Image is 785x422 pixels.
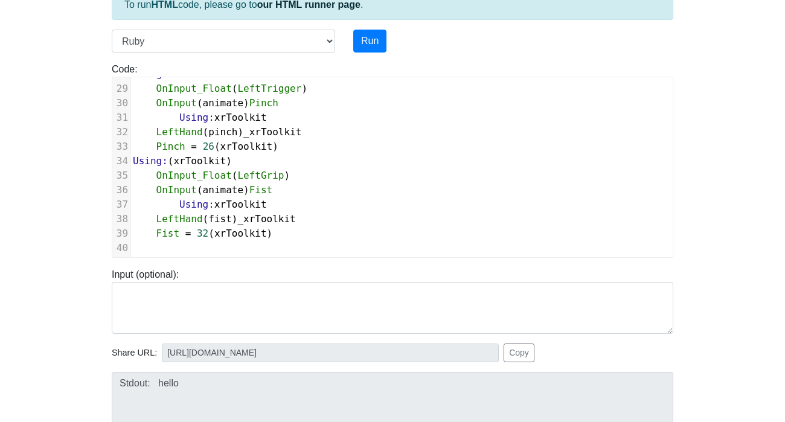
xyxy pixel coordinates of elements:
span: xrToolkit [214,199,267,210]
span: = [191,141,197,152]
span: Using: [179,199,214,210]
input: No share available yet [162,344,499,362]
span: Pinch [156,141,185,152]
span: xrToolkit [214,112,267,123]
span: Using: [179,112,214,123]
span: ( ) [133,213,296,225]
span: animate [203,97,243,109]
span: ( ) [133,97,278,109]
div: 32 [112,125,130,139]
span: _xrToolkit [237,213,295,225]
span: OnInput [156,97,197,109]
span: ( ) [133,184,272,196]
span: ( ) [133,228,272,239]
span: _xrToolkit [243,126,301,138]
div: 30 [112,96,130,110]
div: Input (optional): [103,267,682,334]
span: LeftGrip [237,170,284,181]
button: Copy [504,344,534,362]
span: OnInput_Float [156,170,232,181]
span: OnInput_Float [156,83,232,94]
span: LeftHand [156,126,203,138]
span: 32 [197,228,208,239]
span: xrToolkit [220,141,273,152]
span: fist [208,213,232,225]
span: ( ) [133,170,290,181]
span: Fist [156,228,180,239]
span: ( ) [133,126,301,138]
span: 26 [203,141,214,152]
div: Code: [103,62,682,258]
span: Using: [133,155,168,167]
span: xrToolkit [173,155,226,167]
div: 35 [112,168,130,183]
span: = [185,228,191,239]
span: OnInput [156,184,197,196]
div: 29 [112,82,130,96]
span: Pinch [249,97,278,109]
span: Fist [249,184,273,196]
span: ( ) [133,155,232,167]
span: LeftHand [156,213,203,225]
span: ( ) [133,141,278,152]
span: Share URL: [112,347,157,360]
div: 40 [112,241,130,255]
span: pinch [208,126,237,138]
div: 37 [112,197,130,212]
div: 31 [112,110,130,125]
div: 33 [112,139,130,154]
button: Run [353,30,386,53]
span: xrToolkit [214,228,267,239]
span: ( ) [133,83,307,94]
div: 38 [112,212,130,226]
span: LeftTrigger [237,83,301,94]
div: 39 [112,226,130,241]
div: 36 [112,183,130,197]
span: animate [203,184,243,196]
div: 34 [112,154,130,168]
